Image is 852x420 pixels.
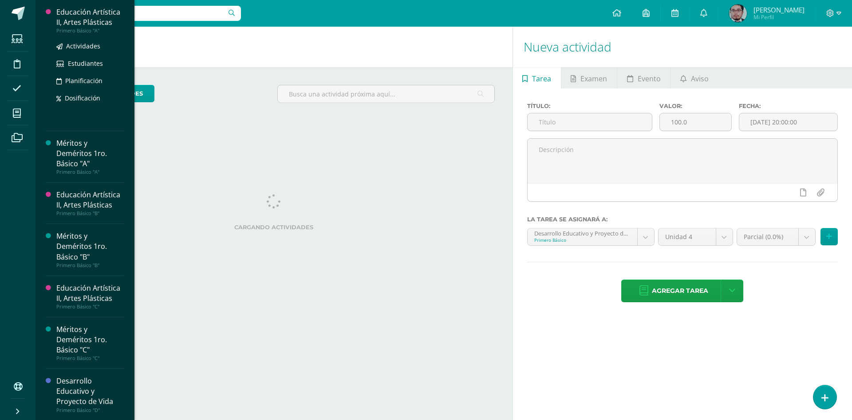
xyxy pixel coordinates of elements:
[561,67,617,88] a: Examen
[739,103,838,109] label: Fecha:
[46,27,502,67] h1: Actividades
[659,228,733,245] a: Unidad 4
[659,103,732,109] label: Valor:
[56,169,124,175] div: Primero Básico "A"
[56,7,124,34] a: Educación Artística II, Artes PlásticasPrimero Básico "A"
[665,228,709,245] span: Unidad 4
[56,376,124,413] a: Desarrollo Educativo y Proyecto de VidaPrimero Básico "D"
[56,76,124,86] a: Planificación
[737,228,815,245] a: Parcial (0.0%)
[56,283,124,310] a: Educación Artística II, Artes PlásticasPrimero Básico "C"
[56,324,124,355] div: Méritos y Deméritos 1ro. Básico "C"
[56,231,124,262] div: Méritos y Deméritos 1ro. Básico "B"
[53,224,495,231] label: Cargando actividades
[56,58,124,68] a: Estudiantes
[56,190,124,210] div: Educación Artística II, Artes Plásticas
[527,216,838,223] label: La tarea se asignará a:
[56,7,124,28] div: Educación Artística II, Artes Plásticas
[56,304,124,310] div: Primero Básico "C"
[65,94,100,102] span: Dosificación
[691,68,709,89] span: Aviso
[671,67,718,88] a: Aviso
[56,93,124,103] a: Dosificación
[56,407,124,413] div: Primero Básico "D"
[534,237,631,243] div: Primero Básico
[744,228,792,245] span: Parcial (0.0%)
[729,4,747,22] img: c79a8ee83a32926c67f9bb364e6b58c4.png
[638,68,661,89] span: Evento
[56,138,124,169] div: Méritos y Deméritos 1ro. Básico "A"
[580,68,607,89] span: Examen
[56,324,124,361] a: Méritos y Deméritos 1ro. Básico "C"Primero Básico "C"
[56,190,124,216] a: Educación Artística II, Artes PlásticasPrimero Básico "B"
[68,59,103,68] span: Estudiantes
[56,355,124,361] div: Primero Básico "C"
[41,6,241,21] input: Busca un usuario...
[528,113,652,131] input: Título
[65,76,103,85] span: Planificación
[617,67,670,88] a: Evento
[527,103,652,109] label: Título:
[56,283,124,304] div: Educación Artística II, Artes Plásticas
[66,42,100,50] span: Actividades
[56,210,124,216] div: Primero Básico "B"
[56,231,124,268] a: Méritos y Deméritos 1ro. Básico "B"Primero Básico "B"
[524,27,841,67] h1: Nueva actividad
[56,376,124,407] div: Desarrollo Educativo y Proyecto de Vida
[513,67,561,88] a: Tarea
[753,13,805,21] span: Mi Perfil
[56,28,124,34] div: Primero Básico "A"
[56,262,124,268] div: Primero Básico "B"
[652,280,708,302] span: Agregar tarea
[534,228,631,237] div: Desarrollo Educativo y Proyecto de Vida 'D'
[56,138,124,175] a: Méritos y Deméritos 1ro. Básico "A"Primero Básico "A"
[753,5,805,14] span: [PERSON_NAME]
[532,68,551,89] span: Tarea
[739,113,837,131] input: Fecha de entrega
[528,228,654,245] a: Desarrollo Educativo y Proyecto de Vida 'D'Primero Básico
[278,85,494,103] input: Busca una actividad próxima aquí...
[56,41,124,51] a: Actividades
[660,113,731,131] input: Puntos máximos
